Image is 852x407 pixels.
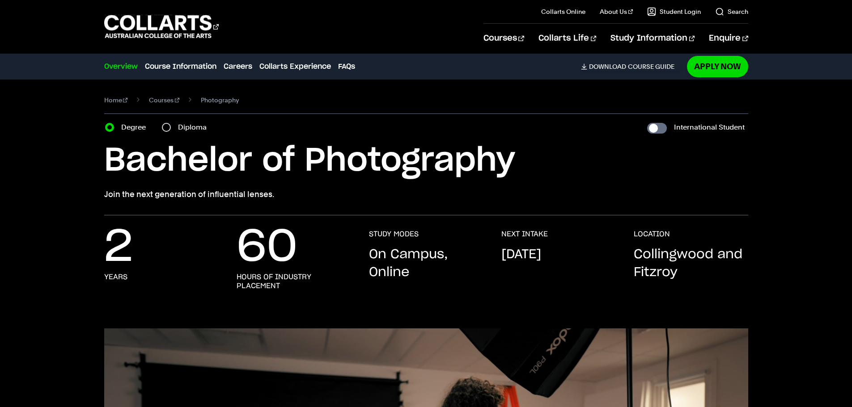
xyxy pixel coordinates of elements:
p: Collingwood and Fitzroy [634,246,748,281]
label: Diploma [178,121,212,134]
a: Course Information [145,61,216,72]
h3: NEXT INTAKE [501,230,548,239]
div: Go to homepage [104,14,219,39]
span: Photography [201,94,239,106]
p: On Campus, Online [369,246,483,281]
a: Apply Now [687,56,748,77]
a: Courses [149,94,179,106]
h1: Bachelor of Photography [104,141,748,181]
a: Study Information [610,24,695,53]
a: About Us [600,7,633,16]
p: [DATE] [501,246,541,264]
a: Courses [483,24,524,53]
a: Home [104,94,128,106]
label: Degree [121,121,151,134]
h3: hours of industry placement [237,273,351,290]
a: Student Login [647,7,701,16]
h3: STUDY MODES [369,230,419,239]
a: FAQs [338,61,355,72]
a: DownloadCourse Guide [581,63,682,71]
a: Collarts Experience [259,61,331,72]
h3: years [104,273,127,281]
a: Collarts Online [541,7,585,16]
a: Careers [224,61,252,72]
label: International Student [674,121,745,134]
h3: LOCATION [634,230,670,239]
span: Download [589,63,626,71]
a: Enquire [709,24,748,53]
a: Overview [104,61,138,72]
a: Collarts Life [538,24,596,53]
a: Search [715,7,748,16]
p: Join the next generation of influential lenses. [104,188,748,201]
p: 60 [237,230,297,265]
p: 2 [104,230,133,265]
